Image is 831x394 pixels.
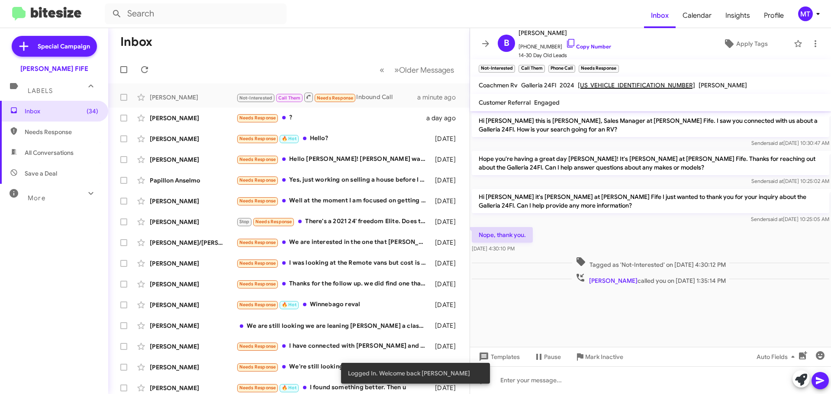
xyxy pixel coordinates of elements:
span: Inbox [25,107,98,115]
span: « [380,64,384,75]
a: Copy Number [566,43,611,50]
div: [DATE] [431,259,463,268]
div: [PERSON_NAME] [150,259,236,268]
div: [PERSON_NAME] [150,114,236,122]
div: a day ago [426,114,463,122]
span: 2024 [560,81,574,89]
button: Previous [374,61,390,79]
div: We are still looking we are leaning [PERSON_NAME] a classic or globetrotter. [236,321,431,330]
span: said at [768,140,783,146]
span: Pause [544,349,561,365]
span: Call Them [278,95,301,101]
div: [PERSON_NAME] [150,321,236,330]
div: [PERSON_NAME] FIFE [20,64,88,73]
span: Sender [DATE] 10:30:47 AM [751,140,829,146]
input: Search [105,3,287,24]
span: Needs Response [239,343,276,349]
span: 🔥 Hot [282,385,296,391]
span: Apply Tags [736,36,768,51]
h1: Inbox [120,35,152,49]
span: Needs Response [239,136,276,141]
span: Inbox [644,3,676,28]
span: Needs Response [25,128,98,136]
div: I found something better. Then u [236,383,431,393]
span: Needs Response [239,260,276,266]
span: Insights [718,3,757,28]
span: Coachmen Rv [479,81,518,89]
a: Calendar [676,3,718,28]
div: [DATE] [431,218,463,226]
p: Hi [PERSON_NAME] this is [PERSON_NAME], Sales Manager at [PERSON_NAME] Fife. I saw you connected ... [472,113,829,137]
p: Hi [PERSON_NAME] it's [PERSON_NAME] at [PERSON_NAME] Fife I just wanted to thank you for your inq... [472,189,829,213]
span: [PERSON_NAME] [519,28,611,38]
button: MT [791,6,821,21]
span: said at [768,178,783,184]
small: Phone Call [548,65,575,73]
span: Tagged as 'Not-Interested' on [DATE] 4:30:12 PM [572,256,729,269]
div: Hello? [236,134,431,144]
span: [PERSON_NAME] [589,277,638,285]
div: [DATE] [431,280,463,288]
div: [DATE] [431,301,463,309]
div: [PERSON_NAME] [150,342,236,351]
span: Needs Response [239,240,276,245]
span: [US_VEHICLE_IDENTIFICATION_NUMBER] [578,81,695,89]
div: [DATE] [431,342,463,351]
span: [PERSON_NAME] [699,81,747,89]
div: MT [798,6,813,21]
div: [DATE] [431,321,463,330]
span: Logged In. Welcome back [PERSON_NAME] [348,369,470,378]
span: B [504,36,509,50]
div: [PERSON_NAME] [150,197,236,205]
span: Special Campaign [38,42,90,51]
span: Needs Response [239,198,276,204]
div: I have connected with [PERSON_NAME] and plan to stop by on 9/4 [236,341,431,351]
span: Needs Response [317,95,354,101]
div: We are interested in the one that [PERSON_NAME] showed us that is a a different location We are a... [236,237,431,247]
small: Call Them [519,65,544,73]
div: Winnebago reval [236,300,431,310]
button: Mark Inactive [568,349,630,365]
button: Next [389,61,459,79]
small: Needs Response [579,65,618,73]
div: [DATE] [431,197,463,205]
div: I was looking at the Remote vans but cost is prohibitive for my uses. I was working with Sot. I'm... [236,258,431,268]
div: Hello [PERSON_NAME]! [PERSON_NAME] was very knowledgeable and very kind in helping us when we cam... [236,154,431,164]
div: [DATE] [431,176,463,185]
span: Templates [477,349,520,365]
div: Well at the moment I am focused on getting my home on the market. Then I be looking for a rv upgr... [236,196,431,206]
div: [PERSON_NAME] [150,93,236,102]
span: Needs Response [239,302,276,308]
div: [DATE] [431,135,463,143]
div: [PERSON_NAME] [150,218,236,226]
span: Engaged [534,99,560,106]
p: Hope you're having a great day [PERSON_NAME]! It's [PERSON_NAME] at [PERSON_NAME] Fife. Thanks fo... [472,151,829,175]
span: [DATE] 4:30:10 PM [472,245,515,252]
button: Auto Fields [750,349,805,365]
span: Customer Referral [479,99,531,106]
span: 14-30 Day Old Leads [519,51,611,60]
span: said at [768,216,783,222]
span: Auto Fields [757,349,798,365]
span: [PHONE_NUMBER] [519,38,611,51]
div: There's a 2021 24' freedom Elite. Does that unit have a generator? It doesn't list it [236,217,431,227]
button: Pause [527,349,568,365]
span: Needs Response [239,177,276,183]
a: Special Campaign [12,36,97,57]
div: a minute ago [417,93,463,102]
div: Papillon Anselmo [150,176,236,185]
span: Needs Response [239,157,276,162]
span: Needs Response [239,281,276,287]
span: Sender [DATE] 10:25:02 AM [751,178,829,184]
span: Mark Inactive [585,349,623,365]
div: We're still looking and are still interested. [PERSON_NAME] was going to send the links to me for... [236,362,431,372]
button: Apply Tags [701,36,789,51]
span: Needs Response [239,364,276,370]
span: Stop [239,219,250,224]
button: Templates [470,349,527,365]
a: Profile [757,3,791,28]
div: [PERSON_NAME] [150,384,236,392]
div: Yes, just working on selling a house before I purchase anything. Thank you [236,175,431,185]
span: Labels [28,87,53,95]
